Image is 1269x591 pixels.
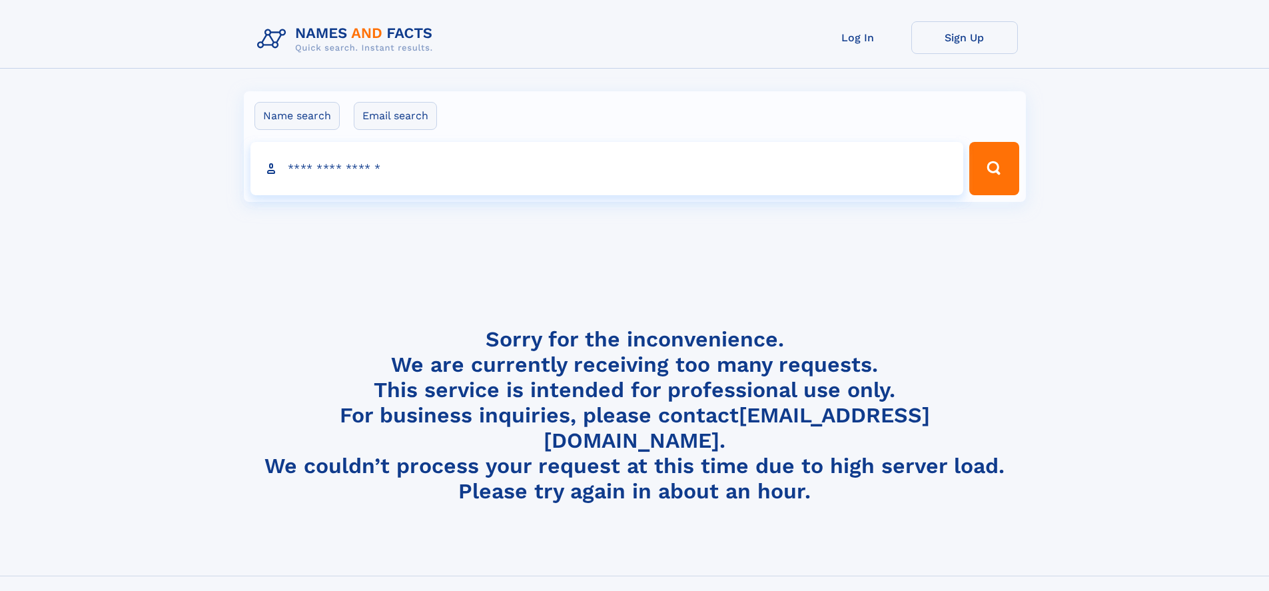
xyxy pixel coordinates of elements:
[911,21,1018,54] a: Sign Up
[250,142,964,195] input: search input
[354,102,437,130] label: Email search
[969,142,1019,195] button: Search Button
[252,326,1018,504] h4: Sorry for the inconvenience. We are currently receiving too many requests. This service is intend...
[805,21,911,54] a: Log In
[544,402,930,453] a: [EMAIL_ADDRESS][DOMAIN_NAME]
[252,21,444,57] img: Logo Names and Facts
[254,102,340,130] label: Name search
